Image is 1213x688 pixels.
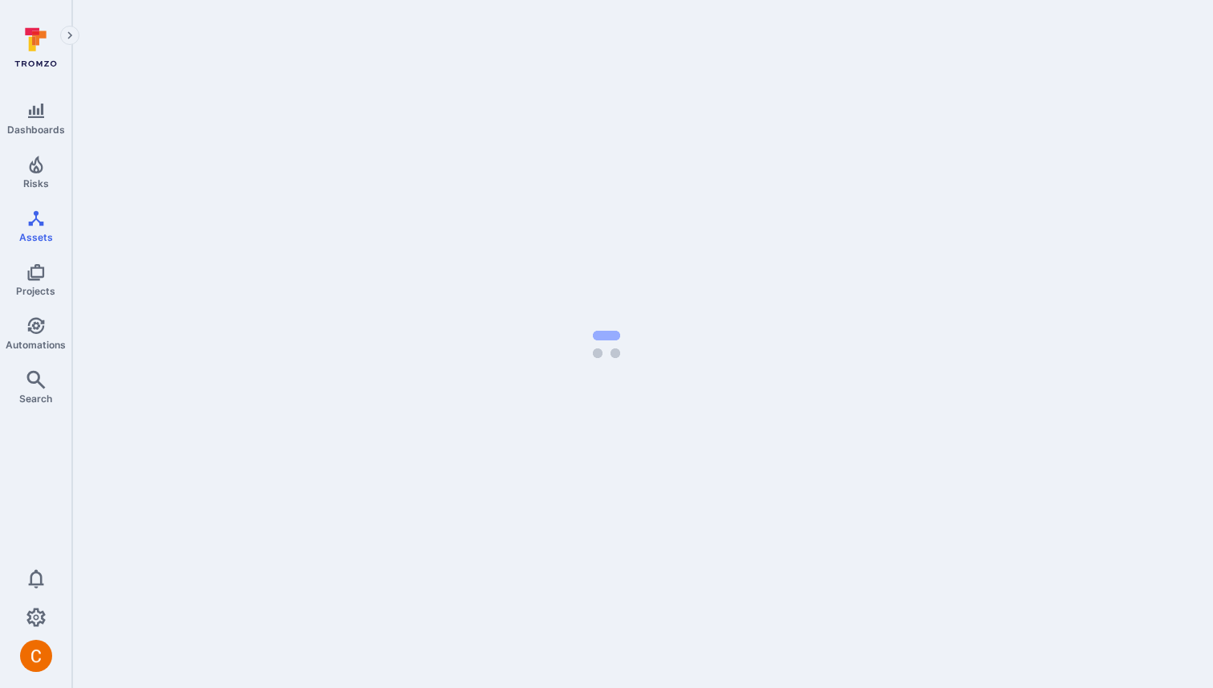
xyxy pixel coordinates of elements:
div: Camilo Rivera [20,640,52,672]
span: Risks [23,177,49,189]
i: Expand navigation menu [64,29,75,43]
span: Assets [19,231,53,243]
span: Dashboards [7,124,65,136]
img: ACg8ocJuq_DPPTkXyD9OlTnVLvDrpObecjcADscmEHLMiTyEnTELew=s96-c [20,640,52,672]
span: Projects [16,285,55,297]
span: Automations [6,339,66,351]
button: Expand navigation menu [60,26,79,45]
span: Search [19,393,52,405]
